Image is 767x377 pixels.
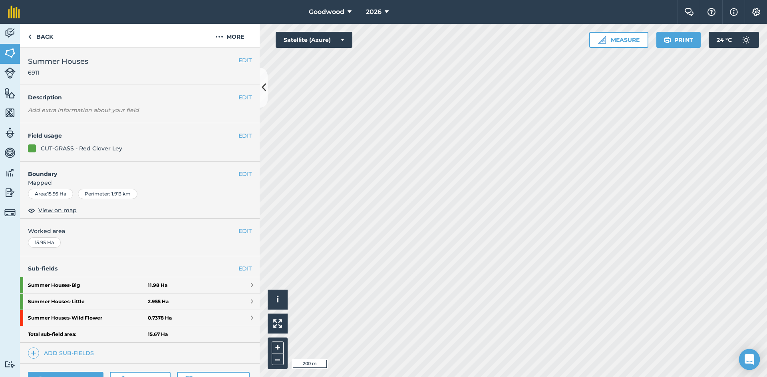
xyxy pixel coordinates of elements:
img: svg+xml;base64,PHN2ZyB4bWxucz0iaHR0cDovL3d3dy53My5vcmcvMjAwMC9zdmciIHdpZHRoPSIxOSIgaGVpZ2h0PSIyNC... [664,35,671,45]
strong: 0.7378 Ha [148,315,172,321]
button: View on map [28,205,77,215]
button: EDIT [238,170,252,178]
button: More [200,24,260,47]
img: svg+xml;base64,PHN2ZyB4bWxucz0iaHR0cDovL3d3dy53My5vcmcvMjAwMC9zdmciIHdpZHRoPSIxOCIgaGVpZ2h0PSIyNC... [28,205,35,215]
span: Summer Houses [28,56,88,67]
a: EDIT [238,264,252,273]
h4: Field usage [28,131,238,140]
button: Measure [589,32,648,48]
img: svg+xml;base64,PD94bWwgdmVyc2lvbj0iMS4wIiBlbmNvZGluZz0idXRmLTgiPz4KPCEtLSBHZW5lcmF0b3I6IEFkb2JlIE... [4,67,16,79]
span: Mapped [20,178,260,187]
strong: 15.67 Ha [148,331,168,338]
div: Open Intercom Messenger [739,349,760,370]
div: Perimeter : 1.913 km [78,189,137,199]
button: EDIT [238,227,252,235]
h4: Boundary [20,162,238,178]
img: svg+xml;base64,PHN2ZyB4bWxucz0iaHR0cDovL3d3dy53My5vcmcvMjAwMC9zdmciIHdpZHRoPSI1NiIgaGVpZ2h0PSI2MC... [4,107,16,119]
button: Satellite (Azure) [276,32,352,48]
button: i [268,290,288,310]
span: Goodwood [309,7,344,17]
button: – [272,353,284,365]
img: Two speech bubbles overlapping with the left bubble in the forefront [684,8,694,16]
h4: Sub-fields [20,264,260,273]
button: EDIT [238,93,252,102]
h4: Description [28,93,252,102]
img: svg+xml;base64,PD94bWwgdmVyc2lvbj0iMS4wIiBlbmNvZGluZz0idXRmLTgiPz4KPCEtLSBHZW5lcmF0b3I6IEFkb2JlIE... [4,187,16,199]
img: Four arrows, one pointing top left, one top right, one bottom right and the last bottom left [273,319,282,328]
img: svg+xml;base64,PD94bWwgdmVyc2lvbj0iMS4wIiBlbmNvZGluZz0idXRmLTgiPz4KPCEtLSBHZW5lcmF0b3I6IEFkb2JlIE... [738,32,754,48]
img: svg+xml;base64,PHN2ZyB4bWxucz0iaHR0cDovL3d3dy53My5vcmcvMjAwMC9zdmciIHdpZHRoPSIxNCIgaGVpZ2h0PSIyNC... [31,348,36,358]
span: Worked area [28,227,252,235]
button: EDIT [238,131,252,140]
div: 15.95 Ha [28,237,61,248]
strong: Summer Houses - Big [28,277,148,293]
em: Add extra information about your field [28,107,139,114]
a: Summer Houses-Big11.98 Ha [20,277,260,293]
div: Area : 15.95 Ha [28,189,73,199]
span: 24 ° C [717,32,732,48]
img: svg+xml;base64,PD94bWwgdmVyc2lvbj0iMS4wIiBlbmNvZGluZz0idXRmLTgiPz4KPCEtLSBHZW5lcmF0b3I6IEFkb2JlIE... [4,147,16,159]
button: EDIT [238,56,252,65]
span: i [276,294,279,304]
img: svg+xml;base64,PHN2ZyB4bWxucz0iaHR0cDovL3d3dy53My5vcmcvMjAwMC9zdmciIHdpZHRoPSIyMCIgaGVpZ2h0PSIyNC... [215,32,223,41]
div: CUT-GRASS - Red Clover Ley [41,144,122,153]
img: svg+xml;base64,PD94bWwgdmVyc2lvbj0iMS4wIiBlbmNvZGluZz0idXRmLTgiPz4KPCEtLSBHZW5lcmF0b3I6IEFkb2JlIE... [4,167,16,179]
img: svg+xml;base64,PD94bWwgdmVyc2lvbj0iMS4wIiBlbmNvZGluZz0idXRmLTgiPz4KPCEtLSBHZW5lcmF0b3I6IEFkb2JlIE... [4,361,16,368]
img: svg+xml;base64,PD94bWwgdmVyc2lvbj0iMS4wIiBlbmNvZGluZz0idXRmLTgiPz4KPCEtLSBHZW5lcmF0b3I6IEFkb2JlIE... [4,127,16,139]
span: View on map [38,206,77,215]
img: svg+xml;base64,PHN2ZyB4bWxucz0iaHR0cDovL3d3dy53My5vcmcvMjAwMC9zdmciIHdpZHRoPSI5IiBoZWlnaHQ9IjI0Ii... [28,32,32,41]
strong: Summer Houses - Wild Flower [28,310,148,326]
a: Back [20,24,61,47]
strong: Summer Houses - Little [28,294,148,310]
img: svg+xml;base64,PD94bWwgdmVyc2lvbj0iMS4wIiBlbmNvZGluZz0idXRmLTgiPz4KPCEtLSBHZW5lcmF0b3I6IEFkb2JlIE... [4,27,16,39]
button: Print [656,32,701,48]
img: svg+xml;base64,PHN2ZyB4bWxucz0iaHR0cDovL3d3dy53My5vcmcvMjAwMC9zdmciIHdpZHRoPSIxNyIgaGVpZ2h0PSIxNy... [730,7,738,17]
strong: Total sub-field area: [28,331,148,338]
img: A cog icon [751,8,761,16]
img: svg+xml;base64,PHN2ZyB4bWxucz0iaHR0cDovL3d3dy53My5vcmcvMjAwMC9zdmciIHdpZHRoPSI1NiIgaGVpZ2h0PSI2MC... [4,87,16,99]
span: 6911 [28,69,88,77]
button: 24 °C [709,32,759,48]
img: Ruler icon [598,36,606,44]
a: Summer Houses-Wild Flower0.7378 Ha [20,310,260,326]
a: Add sub-fields [28,347,97,359]
img: svg+xml;base64,PD94bWwgdmVyc2lvbj0iMS4wIiBlbmNvZGluZz0idXRmLTgiPz4KPCEtLSBHZW5lcmF0b3I6IEFkb2JlIE... [4,207,16,218]
img: fieldmargin Logo [8,6,20,18]
strong: 11.98 Ha [148,282,167,288]
button: + [272,341,284,353]
img: A question mark icon [707,8,716,16]
a: Summer Houses-Little2.955 Ha [20,294,260,310]
img: svg+xml;base64,PHN2ZyB4bWxucz0iaHR0cDovL3d3dy53My5vcmcvMjAwMC9zdmciIHdpZHRoPSI1NiIgaGVpZ2h0PSI2MC... [4,47,16,59]
span: 2026 [366,7,382,17]
strong: 2.955 Ha [148,298,169,305]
